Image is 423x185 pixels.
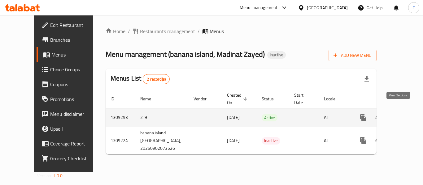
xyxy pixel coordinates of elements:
a: Branches [37,32,105,47]
a: Upsell [37,121,105,136]
a: Promotions [37,92,105,107]
a: Home [106,27,125,35]
button: more [356,133,371,148]
span: 2 record(s) [143,76,169,82]
a: Menus [37,47,105,62]
span: Promotions [50,95,100,103]
span: Menus [51,51,100,58]
span: Active [262,114,277,121]
a: Coverage Report [37,136,105,151]
span: ID [111,95,122,103]
td: 1309253 [106,108,135,127]
span: Vendor [194,95,215,103]
button: more [356,110,371,125]
div: Inactive [267,51,286,59]
td: All [319,108,351,127]
div: Menu-management [240,4,278,11]
a: Menu disclaimer [37,107,105,121]
a: Coupons [37,77,105,92]
td: - [289,108,319,127]
h2: Menus List [111,74,170,84]
span: Branches [50,36,100,44]
div: [GEOGRAPHIC_DATA] [307,4,348,11]
span: Choice Groups [50,66,100,73]
a: Grocery Checklist [37,151,105,166]
li: / [128,27,130,35]
span: Upsell [50,125,100,132]
a: Choice Groups [37,62,105,77]
td: - [289,127,319,154]
table: enhanced table [106,90,420,154]
span: Inactive [267,52,286,57]
span: Coupons [50,81,100,88]
div: Total records count [143,74,170,84]
span: Created On [227,91,249,106]
span: 1.0.0 [53,172,63,180]
th: Actions [351,90,420,108]
span: Grocery Checklist [50,155,100,162]
span: Locale [324,95,343,103]
span: Version: [37,172,52,180]
span: Start Date [294,91,312,106]
button: Add New Menu [329,50,377,61]
a: Restaurants management [133,27,195,35]
span: Restaurants management [140,27,195,35]
span: Name [140,95,159,103]
span: Add New Menu [334,52,372,59]
span: Menu management ( banana island, Madinat Zayed ) [106,47,265,61]
span: [DATE] [227,113,240,121]
span: Menus [210,27,224,35]
nav: breadcrumb [106,27,377,35]
span: [DATE] [227,137,240,145]
span: Inactive [262,137,280,144]
span: Status [262,95,282,103]
td: 2-9 [135,108,189,127]
td: All [319,127,351,154]
span: Coverage Report [50,140,100,147]
td: 1309224 [106,127,135,154]
li: / [198,27,200,35]
button: Change Status [371,133,386,148]
span: Edit Restaurant [50,21,100,29]
span: E [412,4,415,11]
td: banana island, [GEOGRAPHIC_DATA], 20250902073526 [135,127,189,154]
div: Export file [359,72,374,86]
button: Change Status [371,110,386,125]
span: Menu disclaimer [50,110,100,118]
a: Edit Restaurant [37,18,105,32]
